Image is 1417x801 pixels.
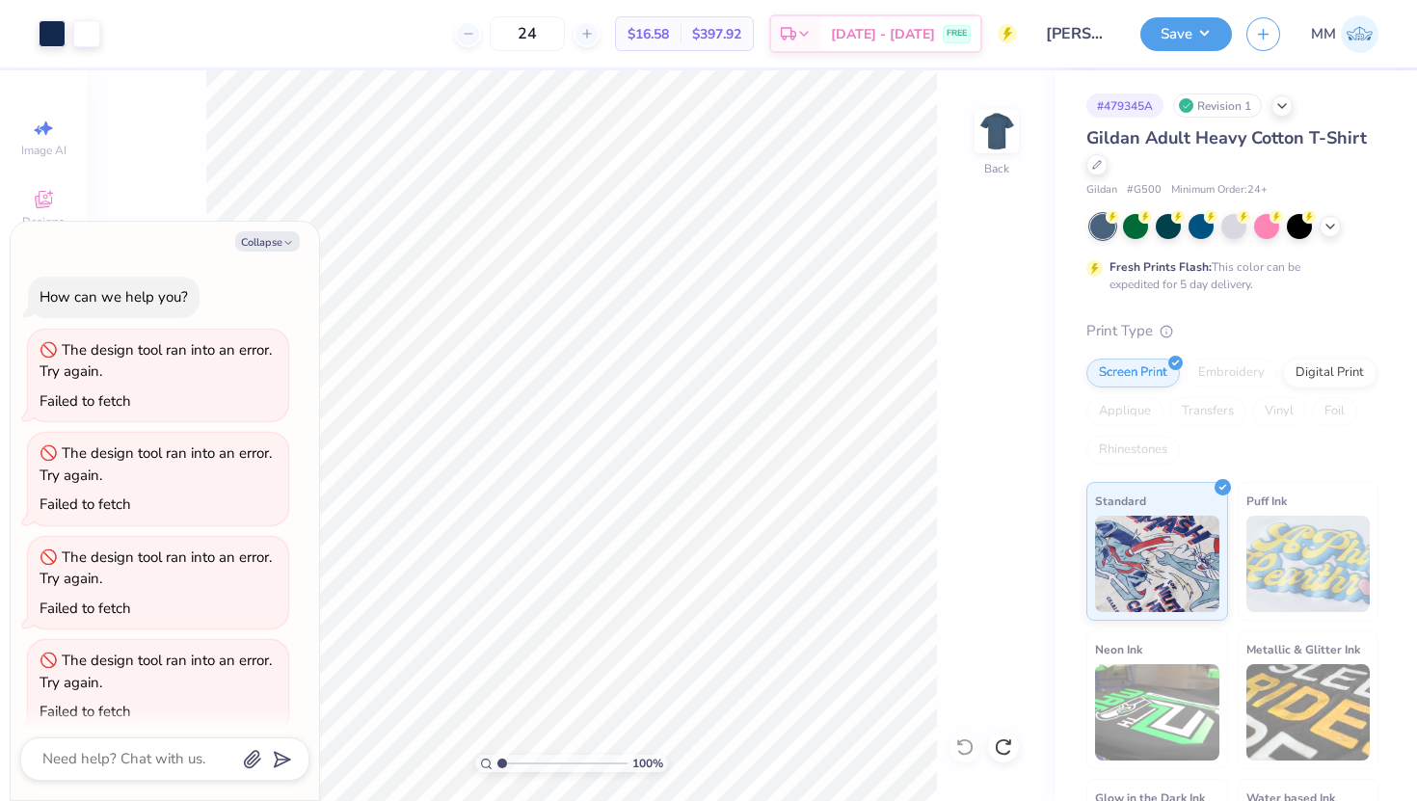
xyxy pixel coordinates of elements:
[1086,126,1367,149] span: Gildan Adult Heavy Cotton T-Shirt
[1311,23,1336,45] span: MM
[1246,516,1371,612] img: Puff Ink
[40,340,272,382] div: The design tool ran into an error. Try again.
[1086,359,1180,387] div: Screen Print
[1086,436,1180,465] div: Rhinestones
[1086,320,1378,342] div: Print Type
[40,494,131,514] div: Failed to fetch
[1169,397,1246,426] div: Transfers
[490,16,565,51] input: – –
[40,651,272,692] div: The design tool ran into an error. Try again.
[1095,639,1142,659] span: Neon Ink
[1173,93,1262,118] div: Revision 1
[40,391,131,411] div: Failed to fetch
[1086,182,1117,199] span: Gildan
[1246,491,1287,511] span: Puff Ink
[21,143,67,158] span: Image AI
[1086,397,1163,426] div: Applique
[1171,182,1268,199] span: Minimum Order: 24 +
[1031,14,1126,53] input: Untitled Design
[1086,93,1163,118] div: # 479345A
[1110,259,1212,275] strong: Fresh Prints Flash:
[40,599,131,618] div: Failed to fetch
[1311,15,1378,53] a: MM
[40,287,188,307] div: How can we help you?
[1246,664,1371,761] img: Metallic & Glitter Ink
[831,24,935,44] span: [DATE] - [DATE]
[40,443,272,485] div: The design tool ran into an error. Try again.
[235,231,300,252] button: Collapse
[1127,182,1162,199] span: # G500
[1246,639,1360,659] span: Metallic & Glitter Ink
[947,27,967,40] span: FREE
[1186,359,1277,387] div: Embroidery
[40,702,131,721] div: Failed to fetch
[1095,664,1219,761] img: Neon Ink
[977,112,1016,150] img: Back
[22,214,65,229] span: Designs
[632,755,663,772] span: 100 %
[1095,516,1219,612] img: Standard
[984,160,1009,177] div: Back
[692,24,741,44] span: $397.92
[1140,17,1232,51] button: Save
[1312,397,1357,426] div: Foil
[1283,359,1377,387] div: Digital Print
[628,24,669,44] span: $16.58
[1095,491,1146,511] span: Standard
[1252,397,1306,426] div: Vinyl
[40,547,272,589] div: The design tool ran into an error. Try again.
[1110,258,1347,293] div: This color can be expedited for 5 day delivery.
[1341,15,1378,53] img: Macy Mccollough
